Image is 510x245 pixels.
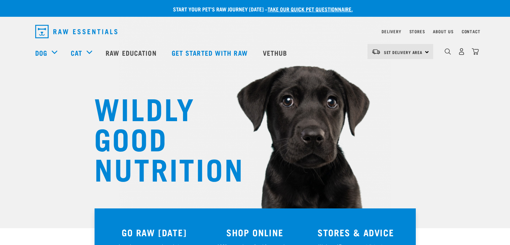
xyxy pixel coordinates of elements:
[256,39,296,66] a: Vethub
[409,30,425,33] a: Stores
[372,49,381,55] img: van-moving.png
[472,48,479,55] img: home-icon@2x.png
[462,30,480,33] a: Contact
[445,48,451,55] img: home-icon-1@2x.png
[209,227,301,238] h3: SHOP ONLINE
[309,227,402,238] h3: STORES & ADVICE
[94,92,228,183] h1: WILDLY GOOD NUTRITION
[35,48,47,58] a: Dog
[382,30,401,33] a: Delivery
[433,30,453,33] a: About Us
[165,39,256,66] a: Get started with Raw
[458,48,465,55] img: user.png
[268,7,353,10] a: take our quick pet questionnaire.
[108,227,201,238] h3: GO RAW [DATE]
[30,22,480,41] nav: dropdown navigation
[384,51,423,53] span: Set Delivery Area
[99,39,165,66] a: Raw Education
[71,48,82,58] a: Cat
[35,25,117,38] img: Raw Essentials Logo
